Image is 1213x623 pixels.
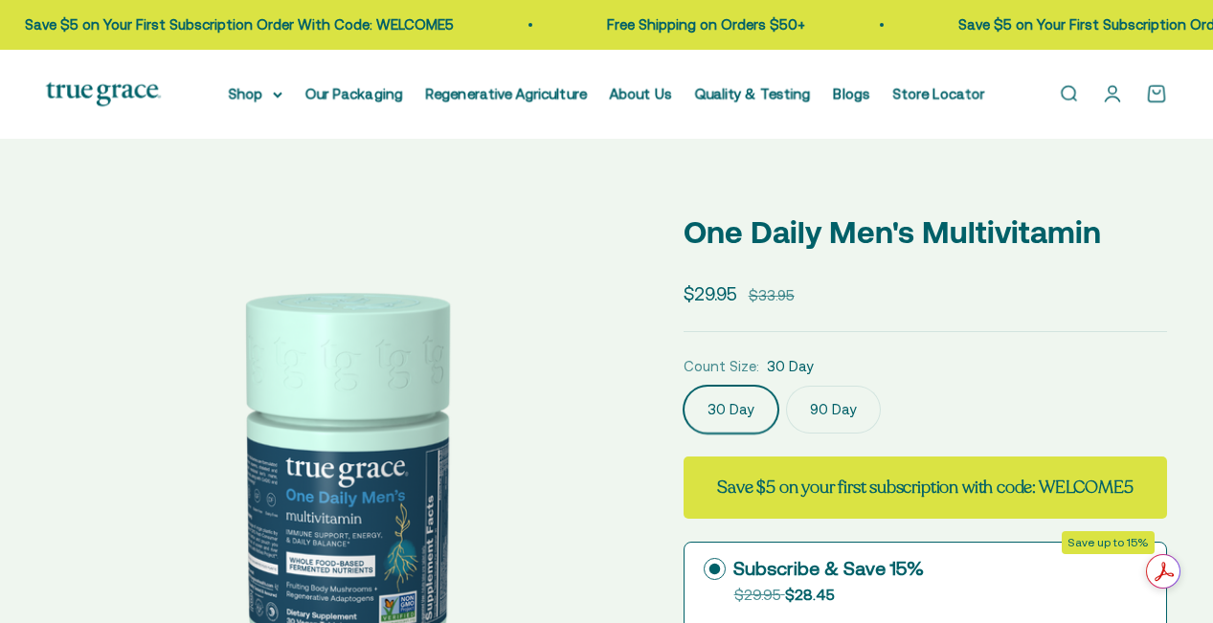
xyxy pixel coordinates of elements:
[717,476,1133,499] strong: Save $5 on your first subscription with code: WELCOME5
[605,16,803,33] a: Free Shipping on Orders $50+
[684,208,1167,256] p: One Daily Men's Multivitamin
[684,355,759,378] legend: Count Size:
[893,85,985,101] a: Store Locator
[684,279,737,308] sale-price: $29.95
[749,284,795,307] compare-at-price: $33.95
[610,85,672,101] a: About Us
[426,85,587,101] a: Regenerative Agriculture
[767,355,814,378] span: 30 Day
[305,85,403,101] a: Our Packaging
[695,85,811,101] a: Quality & Testing
[229,82,282,105] summary: Shop
[23,13,452,36] p: Save $5 on Your First Subscription Order With Code: WELCOME5
[834,85,870,101] a: Blogs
